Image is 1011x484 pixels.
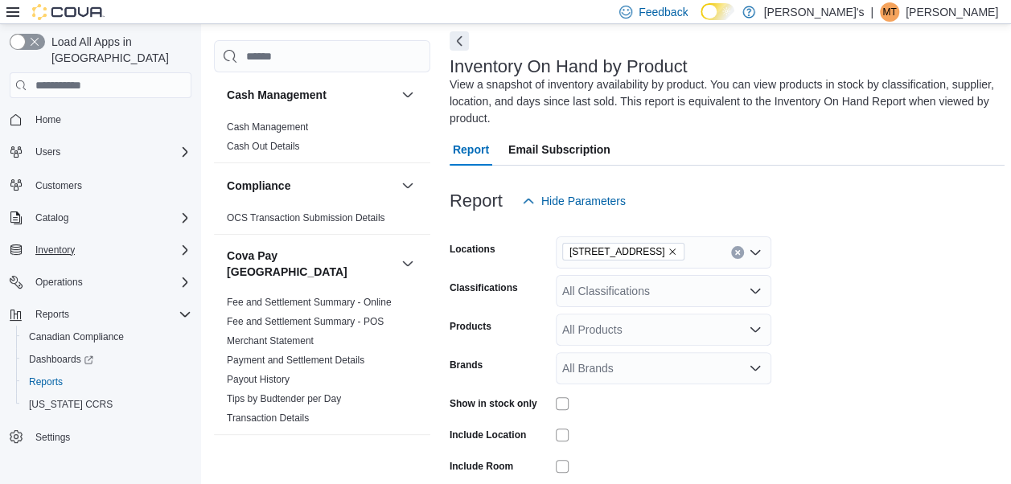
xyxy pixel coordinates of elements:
span: Canadian Compliance [29,330,124,343]
button: Cova Pay [GEOGRAPHIC_DATA] [398,254,417,273]
span: Reports [29,375,63,388]
button: Operations [29,273,89,292]
button: [US_STATE] CCRS [16,393,198,416]
label: Classifications [450,281,518,294]
a: Dashboards [16,348,198,371]
button: Reports [29,305,76,324]
span: Customers [29,174,191,195]
label: Show in stock only [450,397,537,410]
span: Settings [29,427,191,447]
h3: Compliance [227,178,290,194]
a: Dashboards [23,350,100,369]
span: Home [29,109,191,129]
p: [PERSON_NAME] [906,2,998,22]
button: Cova Pay [GEOGRAPHIC_DATA] [227,248,395,280]
a: Fee and Settlement Summary - POS [227,316,384,327]
span: Catalog [35,211,68,224]
span: Operations [35,276,83,289]
span: Reports [23,372,191,392]
span: Settings [35,431,70,444]
span: Dashboards [23,350,191,369]
button: Open list of options [749,362,762,375]
label: Locations [450,243,495,256]
span: Reports [29,305,191,324]
label: Products [450,320,491,333]
button: Clear input [731,246,744,259]
label: Include Location [450,429,526,441]
button: Remove 14 Bridge Street from selection in this group [668,247,677,256]
span: Report [453,133,489,166]
span: Dashboards [29,353,93,366]
a: Cash Management [227,121,308,133]
input: Dark Mode [701,3,734,20]
a: Canadian Compliance [23,327,130,347]
div: Compliance [214,208,430,234]
span: Transaction Details [227,412,309,425]
a: Reports [23,372,69,392]
img: Cova [32,4,105,20]
button: Compliance [227,178,395,194]
p: | [870,2,873,22]
span: Users [35,146,60,158]
span: Inventory [29,240,191,260]
span: 14 Bridge Street [562,243,685,260]
span: Home [35,113,61,126]
div: Cova Pay [GEOGRAPHIC_DATA] [214,293,430,434]
span: Customers [35,179,82,192]
h3: Inventory On Hand by Product [450,57,688,76]
button: Customers [3,173,198,196]
h3: Cash Management [227,87,327,103]
div: View a snapshot of inventory availability by product. You can view products in stock by classific... [450,76,997,127]
label: Brands [450,359,483,371]
button: Catalog [3,207,198,229]
button: Catalog [29,208,75,228]
span: Reports [35,308,69,321]
button: Canadian Compliance [16,326,198,348]
a: Fee and Settlement Summary - Online [227,297,392,308]
a: OCS Transaction Submission Details [227,212,385,224]
span: Cash Management [227,121,308,133]
a: Transaction Details [227,412,309,424]
button: Operations [3,271,198,293]
p: [PERSON_NAME]'s [763,2,864,22]
label: Include Room [450,460,513,473]
span: Users [29,142,191,162]
span: Washington CCRS [23,395,191,414]
button: Compliance [398,176,417,195]
a: Settings [29,428,76,447]
span: [US_STATE] CCRS [29,398,113,411]
button: Hide Parameters [516,185,632,217]
span: Payout History [227,373,290,386]
button: Reports [3,303,198,326]
span: Email Subscription [508,133,610,166]
button: Users [29,142,67,162]
span: Payment and Settlement Details [227,354,364,367]
span: Feedback [639,4,688,20]
a: Home [29,110,68,129]
a: Customers [29,176,88,195]
span: Inventory [35,244,75,256]
h3: Report [450,191,503,211]
a: Merchant Statement [227,335,314,347]
button: Cash Management [398,85,417,105]
button: Open list of options [749,323,762,336]
span: Canadian Compliance [23,327,191,347]
span: Operations [29,273,191,292]
button: Open list of options [749,246,762,259]
a: [US_STATE] CCRS [23,395,119,414]
button: Users [3,141,198,163]
span: Fee and Settlement Summary - Online [227,296,392,309]
span: Catalog [29,208,191,228]
span: Hide Parameters [541,193,626,209]
a: Payout History [227,374,290,385]
span: Cash Out Details [227,140,300,153]
a: Tips by Budtender per Day [227,393,341,404]
span: Fee and Settlement Summary - POS [227,315,384,328]
button: Cash Management [227,87,395,103]
button: Next [450,31,469,51]
button: Open list of options [749,285,762,297]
